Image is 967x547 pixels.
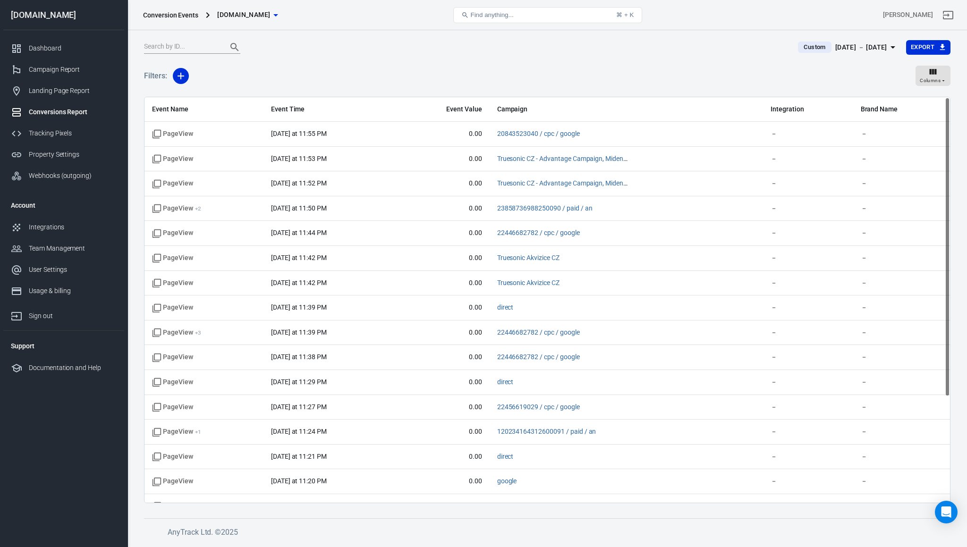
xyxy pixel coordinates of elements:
input: Search by ID... [144,41,220,53]
span: － [771,403,845,412]
span: Standard event name [152,452,193,462]
span: － [861,129,942,139]
span: － [771,427,845,437]
span: － [861,228,942,238]
div: Property Settings [29,150,117,160]
span: direct [497,378,514,387]
span: － [771,154,845,164]
span: 0.00 [403,303,482,312]
span: 22456619029 / cpc / google [497,403,580,412]
a: Conversions Report [3,101,124,123]
span: － [771,129,845,139]
span: 0.00 [403,154,482,164]
a: 22446682782 / cpc / google [497,353,580,361]
time: 2025-08-26T23:24:35+02:00 [271,428,327,435]
span: 0.00 [403,403,482,412]
a: Sign out [3,302,124,327]
span: 0.00 [403,353,482,362]
span: PageView [152,204,201,213]
span: Custom [800,42,829,52]
div: Usage & billing [29,286,117,296]
time: 2025-08-26T23:53:34+02:00 [271,155,327,162]
div: Account id: BeY51yNs [883,10,933,20]
time: 2025-08-26T23:42:11+02:00 [271,279,327,286]
span: Google feed / cpc / Google Shopping [497,502,603,511]
sup: + 3 [195,329,201,336]
span: Standard event name [152,228,193,238]
time: 2025-08-26T23:27:21+02:00 [271,403,327,411]
span: － [861,427,942,437]
time: 2025-08-26T23:44:47+02:00 [271,229,327,236]
span: Standard event name [152,353,193,362]
span: － [861,328,942,337]
span: Standard event name [152,253,193,263]
span: 0.00 [403,179,482,188]
span: 0.00 [403,502,482,511]
span: － [771,328,845,337]
div: Open Intercom Messenger [935,501,958,523]
span: 0.00 [403,452,482,462]
time: 2025-08-26T23:55:42+02:00 [271,130,327,137]
div: [DATE] － [DATE] [835,42,887,53]
span: Standard event name [152,278,193,288]
span: Truesonic CZ - Advantage Campaign, Mident Česko FB [497,179,629,188]
a: direct [497,378,514,386]
a: Campaign Report [3,59,124,80]
button: Find anything...⌘ + K [453,7,642,23]
span: － [861,378,942,387]
span: direct [497,452,514,462]
button: Custom[DATE] － [DATE] [790,40,906,55]
span: 0.00 [403,477,482,486]
div: Sign out [29,311,117,321]
span: 0.00 [403,129,482,139]
span: 0.00 [403,253,482,263]
li: Support [3,335,124,357]
a: Webhooks (outgoing) [3,165,124,186]
span: 20843523040 / cpc / google [497,129,580,139]
time: 2025-08-26T23:39:26+02:00 [271,303,327,311]
span: Find anything... [471,11,514,18]
a: 120234164312600091 / paid / an [497,428,596,435]
span: Brand Name [861,105,942,114]
span: PageView [152,427,201,437]
span: － [771,228,845,238]
span: direct [497,303,514,312]
span: － [771,378,845,387]
div: Tracking Pixels [29,128,117,138]
span: Standard event name [152,129,193,139]
span: Campaign [497,105,629,114]
span: PageView [152,328,201,337]
span: Standard event name [152,179,193,188]
a: 23858736988250090 / paid / an [497,204,593,212]
time: 2025-08-26T23:52:43+02:00 [271,179,327,187]
sup: + 2 [195,205,201,212]
span: Truesonic CZ - Advantage Campaign, Mident Česko FB [497,154,629,164]
span: Integration [771,105,845,114]
span: 120234164312600091 / paid / an [497,427,596,437]
span: － [771,204,845,213]
button: [DOMAIN_NAME] [213,6,281,24]
span: 22446682782 / cpc / google [497,228,580,238]
button: Columns [916,66,950,86]
span: － [771,253,845,263]
div: [DOMAIN_NAME] [3,11,124,19]
time: 2025-08-26T23:42:25+02:00 [271,254,327,261]
a: Landing Page Report [3,80,124,101]
h6: AnyTrack Ltd. © 2025 [168,526,876,538]
span: － [861,477,942,486]
span: － [861,154,942,164]
button: Search [223,36,246,59]
a: Team Management [3,238,124,259]
a: direct [497,303,514,311]
span: 22446682782 / cpc / google [497,328,580,337]
span: Truesonic Akvizice CZ [497,278,560,288]
span: Event Time [271,105,388,114]
div: Campaign Report [29,65,117,75]
span: google [497,477,517,486]
span: 22446682782 / cpc / google [497,353,580,362]
span: 23858736988250090 / paid / an [497,204,593,213]
span: 0.00 [403,204,482,213]
div: Team Management [29,244,117,253]
div: scrollable content [144,97,950,503]
div: Dashboard [29,43,117,53]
